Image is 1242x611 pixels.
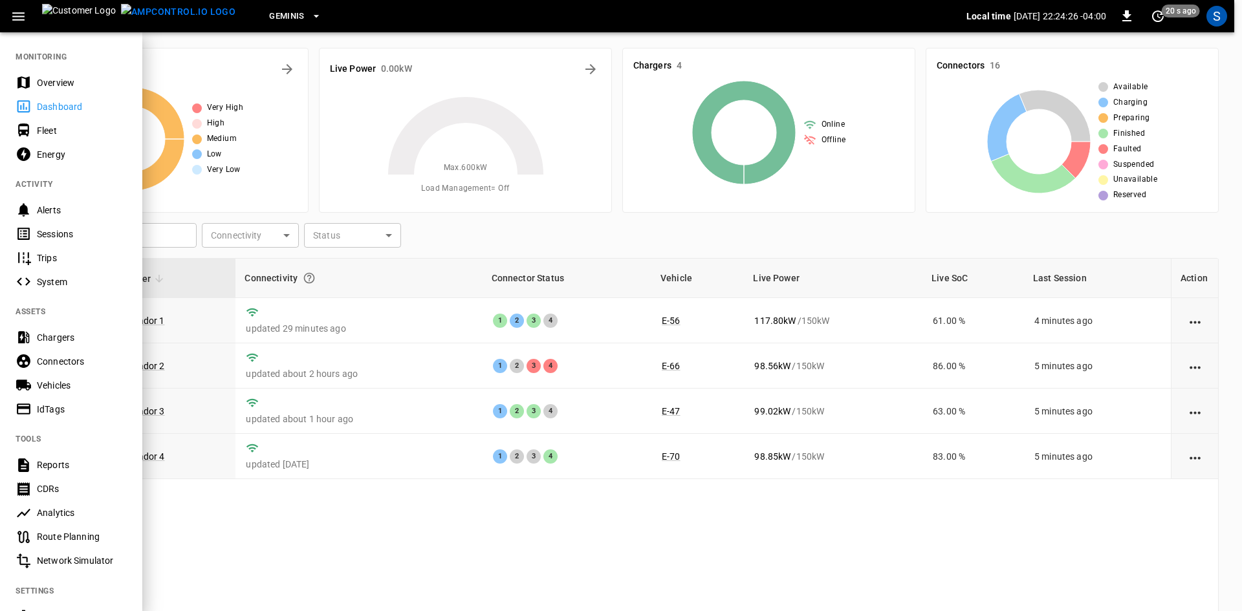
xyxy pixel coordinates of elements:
img: Customer Logo [42,4,116,28]
span: Geminis [269,9,305,24]
div: Analytics [37,506,127,519]
span: 20 s ago [1162,5,1200,17]
button: set refresh interval [1148,6,1168,27]
img: ampcontrol.io logo [121,4,235,20]
p: Local time [966,10,1011,23]
div: Sessions [37,228,127,241]
div: Connectors [37,355,127,368]
div: Vehicles [37,379,127,392]
div: Network Simulator [37,554,127,567]
div: Trips [37,252,127,264]
div: Fleet [37,124,127,137]
div: IdTags [37,403,127,416]
div: Chargers [37,331,127,344]
div: Route Planning [37,530,127,543]
div: Alerts [37,204,127,217]
div: System [37,275,127,288]
div: CDRs [37,482,127,495]
p: [DATE] 22:24:26 -04:00 [1014,10,1106,23]
div: Reports [37,458,127,471]
div: Overview [37,76,127,89]
div: Dashboard [37,100,127,113]
div: Energy [37,148,127,161]
div: profile-icon [1206,6,1227,27]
